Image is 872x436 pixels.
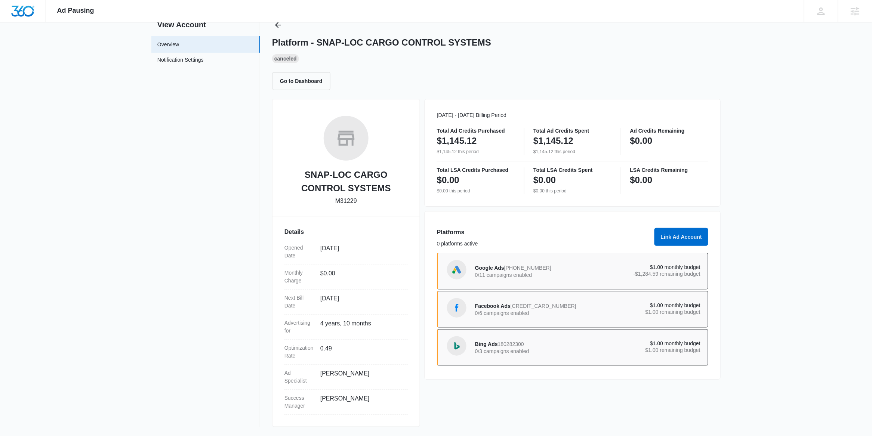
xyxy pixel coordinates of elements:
[437,240,650,248] p: 0 platforms active
[475,303,511,309] span: Facebook Ads
[284,290,408,315] div: Next Bill Date[DATE]
[284,344,314,360] dt: Optimization Rate
[654,228,708,246] button: Link Ad Account
[475,349,588,354] p: 0/3 campaigns enabled
[533,174,556,186] p: $0.00
[533,148,611,155] p: $1,145.12 this period
[588,341,701,346] p: $1.00 monthly budget
[498,341,524,347] span: 180282300
[284,239,408,265] div: Opened Date[DATE]
[284,244,314,260] dt: Opened Date
[437,188,515,194] p: $0.00 this period
[272,72,330,90] button: Go to Dashboard
[630,135,653,147] p: $0.00
[630,167,708,173] p: LSA Credits Remaining
[320,344,402,360] dd: 0.49
[272,78,335,84] a: Go to Dashboard
[437,167,515,173] p: Total LSA Credits Purchased
[630,128,708,133] p: Ad Credits Remaining
[475,310,588,316] p: 0/6 campaigns enabled
[320,394,402,410] dd: [PERSON_NAME]
[320,294,402,310] dd: [DATE]
[451,340,462,352] img: Bing Ads
[588,303,701,308] p: $1.00 monthly budget
[157,56,204,66] a: Notification Settings
[630,174,653,186] p: $0.00
[284,319,314,335] dt: Advertising for
[284,315,408,340] div: Advertising for4 years, 10 months
[437,174,459,186] p: $0.00
[533,167,611,173] p: Total LSA Credits Spent
[272,54,299,63] div: Canceled
[284,365,408,390] div: Ad Specialist[PERSON_NAME]
[437,291,708,328] a: Facebook AdsFacebook Ads[CREDIT_CARD_NUMBER]0/6 campaigns enabled$1.00 monthly budget$1.00 remain...
[451,264,462,275] img: Google Ads
[437,253,708,290] a: Google AdsGoogle Ads[PHONE_NUMBER]0/11 campaigns enabled$1.00 monthly budget-$1,284.59 remaining ...
[437,128,515,133] p: Total Ad Credits Purchased
[504,265,551,271] span: [PHONE_NUMBER]
[437,228,650,237] h3: Platforms
[284,340,408,365] div: Optimization Rate0.49
[320,244,402,260] dd: [DATE]
[588,265,701,270] p: $1.00 monthly budget
[151,19,260,30] h2: View Account
[284,228,408,236] h3: Details
[272,19,284,31] button: Back
[320,369,402,385] dd: [PERSON_NAME]
[511,303,576,309] span: [CREDIT_CARD_NUMBER]
[284,168,408,195] h2: SNAP-LOC CARGO CONTROL SYSTEMS
[57,7,94,15] span: Ad Pausing
[320,319,402,335] dd: 4 years, 10 months
[475,265,504,271] span: Google Ads
[437,135,477,147] p: $1,145.12
[588,309,701,315] p: $1.00 remaining budget
[451,302,462,313] img: Facebook Ads
[437,111,708,119] p: [DATE] - [DATE] Billing Period
[284,265,408,290] div: Monthly Charge$0.00
[437,329,708,366] a: Bing AdsBing Ads1802823000/3 campaigns enabled$1.00 monthly budget$1.00 remaining budget
[588,271,701,276] p: -$1,284.59 remaining budget
[284,394,314,410] dt: Success Manager
[335,197,357,205] p: M31229
[157,41,179,49] a: Overview
[533,128,611,133] p: Total Ad Credits Spent
[284,390,408,415] div: Success Manager[PERSON_NAME]
[475,341,498,347] span: Bing Ads
[533,135,573,147] p: $1,145.12
[437,148,515,155] p: $1,145.12 this period
[533,188,611,194] p: $0.00 this period
[284,269,314,285] dt: Monthly Charge
[284,369,314,385] dt: Ad Specialist
[284,294,314,310] dt: Next Bill Date
[320,269,402,285] dd: $0.00
[475,272,588,278] p: 0/11 campaigns enabled
[272,37,491,48] h1: Platform - SNAP-LOC CARGO CONTROL SYSTEMS
[588,347,701,353] p: $1.00 remaining budget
